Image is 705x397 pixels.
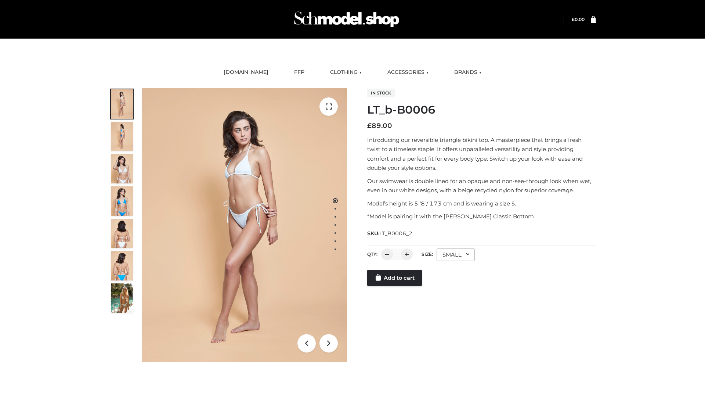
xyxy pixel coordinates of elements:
[367,176,596,195] p: Our swimwear is double lined for an opaque and non-see-through look when wet, even in our white d...
[325,64,367,81] a: CLOTHING
[367,199,596,208] p: Model’s height is 5 ‘8 / 173 cm and is wearing a size S.
[218,64,274,81] a: [DOMAIN_NAME]
[289,64,310,81] a: FFP
[572,17,585,22] bdi: 0.00
[367,103,596,117] h1: LT_b-B0006
[382,64,434,81] a: ACCESSORIES
[142,88,347,362] img: LT_b-B0006
[572,17,585,22] a: £0.00
[367,229,413,238] span: SKU:
[379,230,412,237] span: LT_B0006_2
[111,89,133,119] img: ArielClassicBikiniTop_CloudNine_AzureSky_OW114ECO_1-scaled.jpg
[111,186,133,216] img: ArielClassicBikiniTop_CloudNine_AzureSky_OW114ECO_4-scaled.jpg
[367,122,372,130] span: £
[367,212,596,221] p: *Model is pairing it with the [PERSON_NAME] Classic Bottom
[367,122,392,130] bdi: 89.00
[449,64,487,81] a: BRANDS
[367,135,596,173] p: Introducing our reversible triangle bikini top. A masterpiece that brings a fresh twist to a time...
[572,17,575,22] span: £
[367,89,395,97] span: In stock
[367,251,377,257] label: QTY:
[111,219,133,248] img: ArielClassicBikiniTop_CloudNine_AzureSky_OW114ECO_7-scaled.jpg
[292,5,402,34] img: Schmodel Admin 964
[111,251,133,280] img: ArielClassicBikiniTop_CloudNine_AzureSky_OW114ECO_8-scaled.jpg
[437,248,475,261] div: SMALL
[111,122,133,151] img: ArielClassicBikiniTop_CloudNine_AzureSky_OW114ECO_2-scaled.jpg
[422,251,433,257] label: Size:
[111,283,133,313] img: Arieltop_CloudNine_AzureSky2.jpg
[111,154,133,183] img: ArielClassicBikiniTop_CloudNine_AzureSky_OW114ECO_3-scaled.jpg
[367,270,422,286] a: Add to cart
